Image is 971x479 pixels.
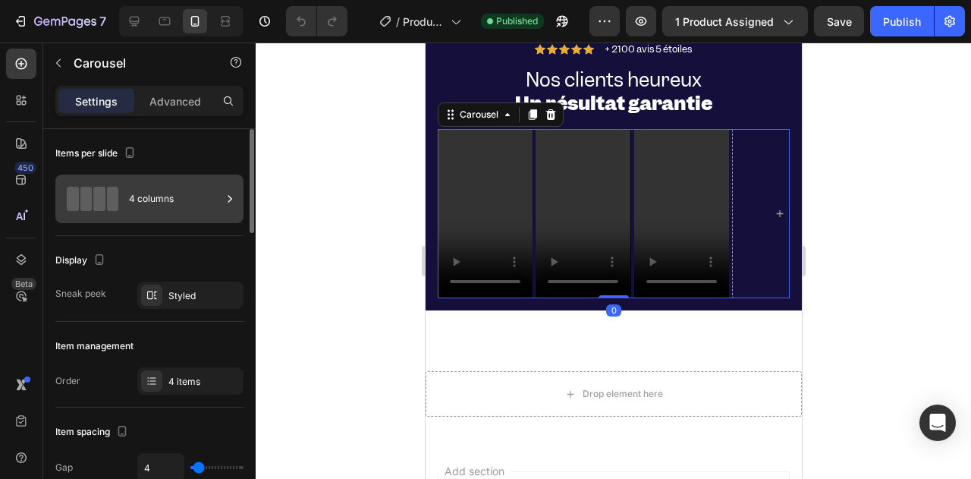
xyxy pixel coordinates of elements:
div: Sneak peek [55,287,106,301]
div: Publish [883,14,921,30]
button: Publish [870,6,934,36]
iframe: Design area [426,43,802,479]
button: Save [814,6,864,36]
div: Open Intercom Messenger [919,405,956,441]
p: Advanced [149,93,201,109]
div: Beta [11,278,36,290]
span: Published [496,14,538,28]
div: Item spacing [55,422,131,443]
button: 7 [6,6,113,36]
div: Order [55,374,80,388]
span: Save [827,15,852,28]
p: Settings [75,93,118,109]
span: 1 product assigned [675,14,774,30]
div: Display [55,251,108,271]
div: Items per slide [55,143,139,164]
div: Undo/Redo [286,6,347,36]
div: 4 items [168,375,240,389]
div: 450 [14,162,36,174]
div: Gap [55,461,73,474]
p: 7 [99,12,106,30]
span: Product Page - [DATE] 15:35:48 [403,14,445,30]
p: Carousel [74,54,203,72]
div: 4 columns [129,181,222,216]
span: / [396,14,400,30]
div: Item management [55,339,134,353]
button: 1 product assigned [662,6,808,36]
div: Styled [168,289,240,303]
